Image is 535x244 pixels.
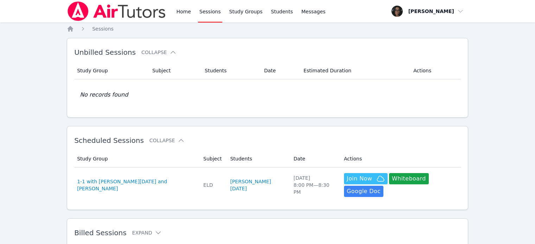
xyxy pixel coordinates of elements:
[92,25,114,32] a: Sessions
[344,173,388,184] button: Join Now
[203,182,222,189] div: ELD
[74,62,148,79] th: Study Group
[74,48,136,57] span: Unbilled Sessions
[141,49,177,56] button: Collapse
[293,174,335,196] div: [DATE] 8:00 PM — 8:30 PM
[74,136,144,145] span: Scheduled Sessions
[230,178,285,192] a: [PERSON_NAME][DATE]
[289,150,339,167] th: Date
[226,150,289,167] th: Students
[74,229,126,237] span: Billed Sessions
[347,174,372,183] span: Join Now
[74,167,461,203] tr: 1-1 with [PERSON_NAME][DATE] and [PERSON_NAME]ELD[PERSON_NAME][DATE][DATE]8:00 PM—8:30 PMJoin Now...
[132,229,162,236] button: Expand
[299,62,409,79] th: Estimated Duration
[92,26,114,32] span: Sessions
[149,137,185,144] button: Collapse
[67,25,468,32] nav: Breadcrumb
[67,1,166,21] img: Air Tutors
[389,173,429,184] button: Whiteboard
[260,62,299,79] th: Date
[340,150,461,167] th: Actions
[74,79,461,110] td: No records found
[344,186,383,197] a: Google Doc
[74,150,199,167] th: Study Group
[409,62,461,79] th: Actions
[148,62,200,79] th: Subject
[200,62,260,79] th: Students
[301,8,326,15] span: Messages
[77,178,195,192] a: 1-1 with [PERSON_NAME][DATE] and [PERSON_NAME]
[199,150,226,167] th: Subject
